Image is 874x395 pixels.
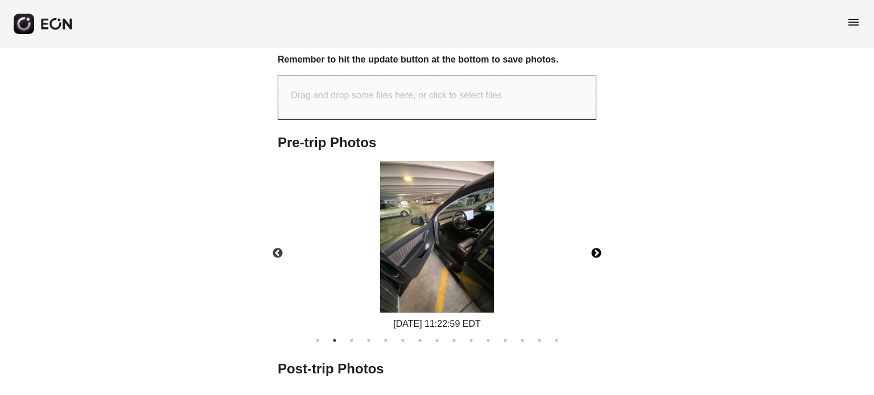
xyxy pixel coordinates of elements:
button: 11 [483,335,494,346]
button: 7 [414,335,426,346]
button: 4 [363,335,374,346]
button: 5 [380,335,391,346]
h2: Post-trip Photos [278,360,596,378]
button: 15 [551,335,562,346]
p: Drag and drop some files here, or click to select files [291,89,502,102]
div: [DATE] 11:22:59 EDT [380,317,494,331]
button: 2 [329,335,340,346]
button: 14 [534,335,545,346]
span: menu [847,15,860,29]
h3: Remember to hit the update button at the bottom to save photos. [278,53,596,66]
button: 13 [517,335,528,346]
button: Previous [258,234,298,273]
button: 9 [448,335,460,346]
button: Next [576,234,616,273]
button: 1 [312,335,323,346]
h2: Pre-trip Photos [278,134,596,152]
button: 6 [397,335,409,346]
img: https://fastfleet.me/rails/active_storage/blobs/redirect/eyJfcmFpbHMiOnsibWVzc2FnZSI6IkJBaHBBNkly... [380,161,494,313]
button: 10 [465,335,477,346]
button: 12 [500,335,511,346]
button: 3 [346,335,357,346]
button: 8 [431,335,443,346]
